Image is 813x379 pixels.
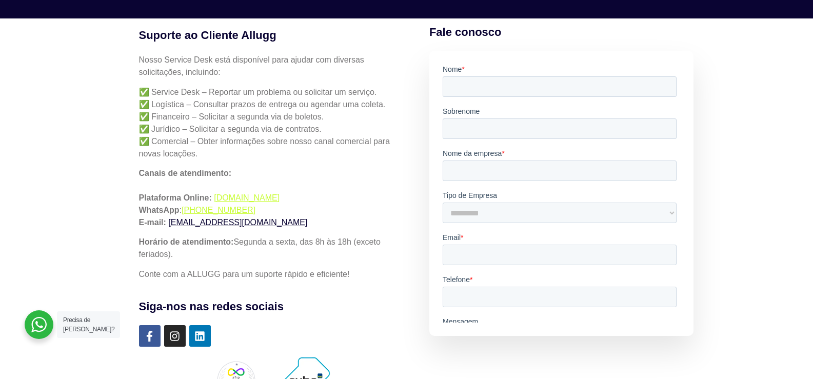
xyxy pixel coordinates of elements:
h4: Suporte ao Cliente Allugg [139,27,400,44]
p: Nosso Service Desk está disponível para ajudar com diversas solicitações, incluindo: [139,54,400,78]
strong: E-mail: [139,218,166,227]
span: Precisa de [PERSON_NAME]? [63,316,114,333]
strong: WhatsApp [139,206,180,214]
iframe: Chat Widget [628,248,813,379]
p: ✅ Service Desk – Reportar um problema ou solicitar um serviço. ✅ Logística – Consultar prazos de ... [139,86,400,160]
strong: Plataforma Online: [139,193,212,202]
a: [DOMAIN_NAME] [214,193,280,202]
strong: Horário de atendimento: [139,237,234,246]
a: [PHONE_NUMBER] [182,206,255,214]
div: Widget de chat [628,248,813,379]
strong: Canais de atendimento: [139,169,231,177]
p: Segunda a sexta, das 8h às 18h (exceto feriados). [139,236,400,261]
h4: Fale conosco [429,24,694,41]
a: [EMAIL_ADDRESS][DOMAIN_NAME] [168,218,307,227]
p: Conte com a ALLUGG para um suporte rápido e eficiente! [139,268,400,281]
iframe: Form 0 [443,64,681,323]
h4: Siga-nos nas redes sociais [139,298,400,315]
p: : [139,167,400,229]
